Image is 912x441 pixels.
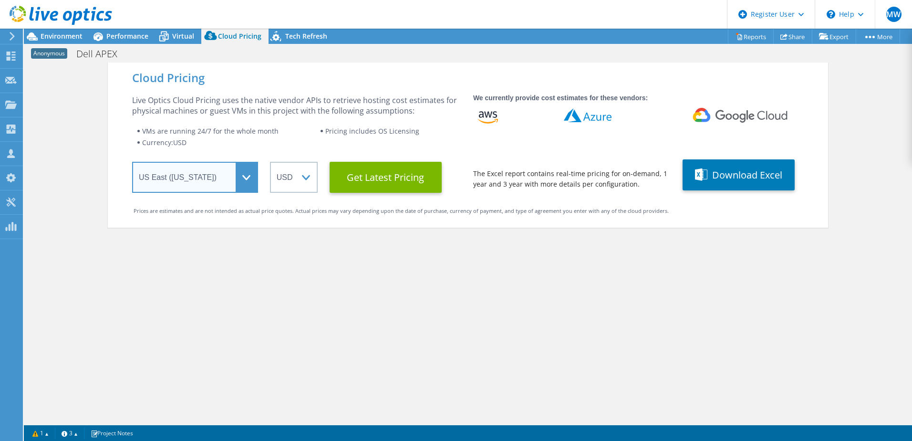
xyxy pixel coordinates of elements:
[132,73,804,83] div: Cloud Pricing
[886,7,902,22] span: MW
[72,49,132,59] h1: Dell APEX
[285,31,327,41] span: Tech Refresh
[55,427,84,439] a: 3
[683,159,795,190] button: Download Excel
[172,31,194,41] span: Virtual
[728,29,774,44] a: Reports
[218,31,261,41] span: Cloud Pricing
[856,29,900,44] a: More
[827,10,835,19] svg: \n
[325,126,419,136] span: Pricing includes OS Licensing
[142,126,279,136] span: VMs are running 24/7 for the whole month
[142,138,187,147] span: Currency: USD
[473,168,671,189] div: The Excel report contains real-time pricing for on-demand, 1 year and 3 year with more details pe...
[106,31,148,41] span: Performance
[132,95,461,116] div: Live Optics Cloud Pricing uses the native vendor APIs to retrieve hosting cost estimates for phys...
[134,206,802,216] div: Prices are estimates and are not intended as actual price quotes. Actual prices may vary dependin...
[330,162,442,193] button: Get Latest Pricing
[773,29,812,44] a: Share
[812,29,856,44] a: Export
[41,31,83,41] span: Environment
[26,427,55,439] a: 1
[473,94,648,102] strong: We currently provide cost estimates for these vendors:
[84,427,140,439] a: Project Notes
[31,48,67,59] span: Anonymous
